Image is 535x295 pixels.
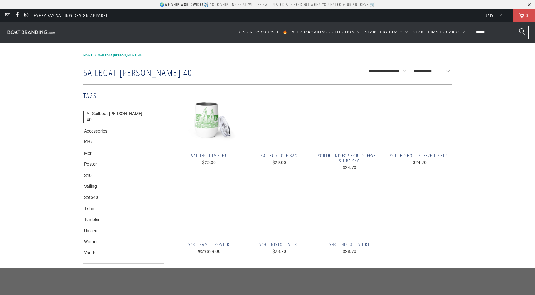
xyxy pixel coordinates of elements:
span: $24.70 [413,160,427,165]
a: Poster [83,161,97,167]
a: S40 Framed poster from $29.00 [177,242,241,254]
span: SEARCH BY BOATS [365,29,403,35]
span: / [95,54,96,57]
a: Everyday Sailing Design Apparel [34,12,108,19]
a: Unisex [83,228,97,234]
em: from [198,249,206,254]
a: Boatbranding Black / 11″×14″ S40 Framed poster Sailing-Gift Regatta Yacht Sailing-Lifestyle Saili... [177,180,241,236]
summary: SEARCH RASH GUARDS [413,25,466,40]
button: USD [479,9,502,22]
a: Boatbranding Army / S S40 Unisex t-shirt Sailing-Gift Regatta Yacht Sailing-Lifestyle Sailing-App... [318,180,382,236]
a: Tumbler [83,217,100,223]
span: $29.00 [207,249,220,254]
span: $25.00 [202,160,216,165]
a: Boatbranding on Facebook [14,13,19,18]
a: Youth Unisex Short Sleeve T-Shirt S40 $24.70 [318,153,382,170]
summary: SEARCH BY BOATS [365,25,409,40]
img: Boatbranding [6,29,56,35]
a: Youth [83,250,96,256]
strong: We ship worldwide! [165,2,204,7]
a: Boatbranding S40 Eco Tote Bag Sailing-Gift Regatta Yacht Sailing-Lifestyle Sailing-Apparel Nautic... [247,91,311,147]
span: $29.00 [272,160,286,165]
a: Soto40 [83,195,98,201]
h1: Sailboat [PERSON_NAME] 40 [83,64,265,80]
span: USD [484,13,493,18]
a: Youth Short Sleeve T-Shirt $24.70 [388,153,452,165]
a: S40 UNISEX T-SHIRT $28.70 [247,242,311,254]
a: 0 [513,9,535,22]
a: DESIGN BY YOURSELF 🔥 [237,25,288,40]
summary: ALL 2024 SAILING COLLECTION [292,25,361,40]
span: SEARCH RASH GUARDS [413,29,460,35]
span: $24.70 [343,165,356,170]
a: All Sailboat [PERSON_NAME] 40 [83,111,148,123]
span: S40 UNISEX T-SHIRT [247,242,311,247]
a: Kids [83,139,92,145]
p: 🌍 ✈️ Your shipping cost will be calculated at checkout when you enter your address 🛒 [160,2,375,7]
a: Sailing [83,183,97,190]
a: S40 Eco Tote Bag $29.00 [247,153,311,165]
span: ALL 2024 SAILING COLLECTION [292,29,354,35]
span: Youth Unisex Short Sleeve T-Shirt S40 [318,153,382,164]
a: Accessories [83,128,107,134]
nav: Translation missing: en.navigation.header.main_nav [237,25,466,40]
img: Boatbranding Sailing Tumbler Sailing-Gift Regatta Yacht Sailing-Lifestyle Sailing-Apparel Nautica... [177,91,241,147]
a: Women [83,239,99,245]
a: Sailboat [PERSON_NAME] 40 [98,54,142,57]
span: DESIGN BY YOURSELF 🔥 [237,29,288,35]
a: Boatbranding White / XS S40 UNISEX T-SHIRT Sailing-Gift Regatta Yacht Sailing-Lifestyle Sailing-A... [247,180,311,236]
a: Boatbranding on Instagram [24,13,29,18]
span: 0 [524,9,530,22]
span: $28.70 [343,249,356,254]
a: S40 [83,172,92,179]
span: S40 Framed poster [177,242,241,247]
span: $28.70 [272,249,286,254]
span: S40 Unisex t-shirt [318,242,382,247]
a: T-shirt [83,206,96,212]
a: Boatbranding Berry / S Youth Unisex Short Sleeve T-Shirt S40 Sailing-Gift Regatta Yacht Sailing-L... [318,91,382,147]
span: Youth Short Sleeve T-Shirt [388,153,452,158]
a: Home [83,54,92,57]
span: Sailing Tumbler [177,153,241,158]
a: S40 Unisex t-shirt $28.70 [318,242,382,254]
a: Sailing Tumbler $25.00 [177,153,241,165]
a: Email Boatbranding [5,13,10,18]
a: Men [83,150,92,157]
span: S40 Eco Tote Bag [247,153,311,158]
a: Boatbranding Youth Short Sleeve T-Shirt Sailing-Gift Regatta Yacht Sailing-Lifestyle Sailing-Appa... [388,91,452,147]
